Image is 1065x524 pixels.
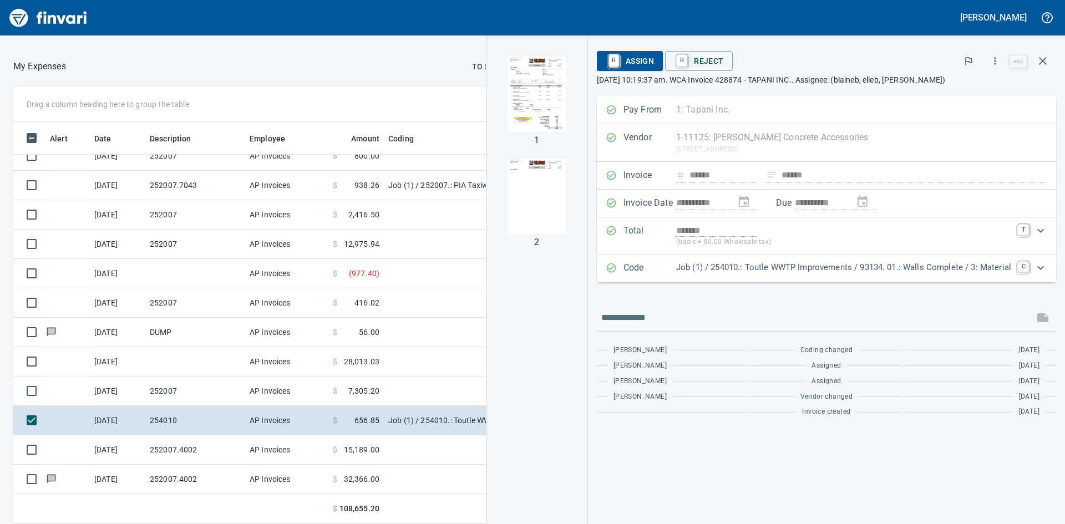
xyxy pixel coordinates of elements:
[613,345,667,356] span: [PERSON_NAME]
[333,385,337,396] span: $
[333,415,337,426] span: $
[333,209,337,220] span: $
[250,132,285,145] span: Employee
[90,377,145,406] td: [DATE]
[90,406,145,435] td: [DATE]
[344,474,379,485] span: 32,366.00
[333,180,337,191] span: $
[354,415,379,426] span: 656.85
[245,141,328,171] td: AP Invoices
[676,261,1011,274] p: Job (1) / 254010.: Toutle WWTP Improvements / 93134. 01.: Walls Complete / 3: Material
[145,318,245,347] td: DUMP
[145,171,245,200] td: 252007.7043
[1019,360,1039,372] span: [DATE]
[245,200,328,230] td: AP Invoices
[676,237,1011,248] p: (basis + $0.00 Wholesale tax)
[349,268,379,279] span: ( 977.40 )
[145,406,245,435] td: 254010
[90,259,145,288] td: [DATE]
[597,51,663,71] button: RAssign
[250,132,300,145] span: Employee
[359,327,379,338] span: 56.00
[45,475,57,482] span: Has messages
[812,360,841,372] span: Assigned
[608,54,619,67] a: R
[333,150,337,161] span: $
[597,74,1056,85] p: [DATE] 10:19:37 am. WCA Invoice 428874 - TAPANI INC.. Assignee: (blaineb, elleb, [PERSON_NAME])
[613,391,667,403] span: [PERSON_NAME]
[245,259,328,288] td: AP Invoices
[957,9,1029,26] button: [PERSON_NAME]
[983,49,1007,73] button: More
[337,132,379,145] span: Amount
[1019,376,1039,387] span: [DATE]
[348,385,379,396] span: 7,305.20
[333,356,337,367] span: $
[13,60,66,73] p: My Expenses
[50,132,82,145] span: Alert
[27,99,189,110] p: Drag a column heading here to group the table
[90,230,145,259] td: [DATE]
[90,465,145,494] td: [DATE]
[534,236,539,249] p: 2
[333,268,337,279] span: $
[245,406,328,435] td: AP Invoices
[1018,261,1029,272] a: C
[13,60,66,73] nav: breadcrumb
[956,49,981,73] button: Flag
[674,52,723,70] span: Reject
[90,288,145,318] td: [DATE]
[812,376,841,387] span: Assigned
[354,297,379,308] span: 416.02
[333,474,337,485] span: $
[245,435,328,465] td: AP Invoices
[245,347,328,377] td: AP Invoices
[534,134,539,147] p: 1
[150,132,191,145] span: Description
[145,377,245,406] td: 252007
[597,217,1056,255] div: Expand
[1029,304,1056,331] span: This records your message into the invoice and notifies anyone mentioned
[388,132,414,145] span: Coding
[384,171,661,200] td: Job (1) / 252007.: PIA Taxiway A West Rehabilitation / 1110. .: Sheet Rental (ea) / 5: Other
[333,503,337,515] span: $
[499,57,575,132] img: Page 1
[90,171,145,200] td: [DATE]
[802,406,850,418] span: Invoice created
[245,377,328,406] td: AP Invoices
[354,150,379,161] span: 800.00
[1007,48,1056,74] span: Close invoice
[339,503,379,515] span: 108,655.20
[145,141,245,171] td: 252007
[348,209,379,220] span: 2,416.50
[245,465,328,494] td: AP Invoices
[613,360,667,372] span: [PERSON_NAME]
[50,132,68,145] span: Alert
[677,54,687,67] a: R
[45,328,57,335] span: Has messages
[333,238,337,250] span: $
[245,288,328,318] td: AP Invoices
[351,132,379,145] span: Amount
[613,376,667,387] span: [PERSON_NAME]
[94,132,126,145] span: Date
[245,171,328,200] td: AP Invoices
[623,224,676,248] p: Total
[90,435,145,465] td: [DATE]
[150,132,206,145] span: Description
[333,297,337,308] span: $
[388,132,428,145] span: Coding
[1019,345,1039,356] span: [DATE]
[333,444,337,455] span: $
[354,180,379,191] span: 938.26
[499,159,575,234] img: Page 2
[145,230,245,259] td: 252007
[344,444,379,455] span: 15,189.00
[245,318,328,347] td: AP Invoices
[7,4,90,31] img: Finvari
[472,60,515,74] span: To Submit
[960,12,1027,23] h5: [PERSON_NAME]
[1010,55,1027,68] a: esc
[145,288,245,318] td: 252007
